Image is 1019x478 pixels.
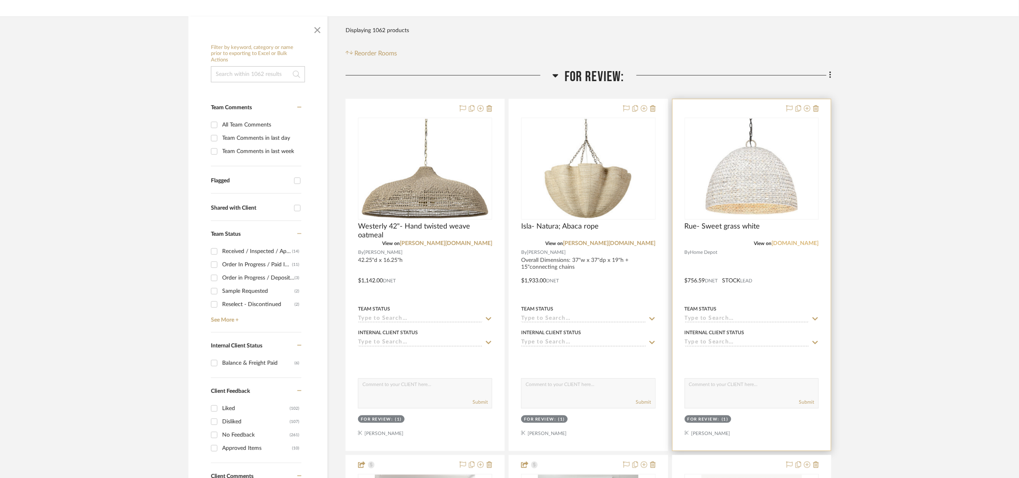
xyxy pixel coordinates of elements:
img: Isla- Natura; Abaca rope [522,119,655,219]
input: Type to Search… [358,315,483,323]
div: Order in Progress / Deposit Paid / Balance due [222,272,295,284]
div: Team Status [685,305,717,313]
div: Sample Requested [222,285,295,298]
div: Order In Progress / Paid In Full w/ Freight, No Balance due [222,258,292,271]
div: (1) [722,417,728,423]
span: [PERSON_NAME] [527,249,566,256]
div: (2) [295,298,299,311]
button: Submit [799,398,814,406]
div: Liked [222,402,290,415]
img: Westerly 42"- Hand twisted weave oatmeal [359,119,491,219]
input: Type to Search… [685,315,809,323]
span: For Review: [565,68,624,86]
div: Displaying 1062 products [346,22,409,39]
div: Shared with Client [211,205,290,212]
span: By [685,249,690,256]
div: (107) [290,415,299,428]
span: Rue- Sweet grass white [685,222,760,231]
a: [PERSON_NAME][DOMAIN_NAME] [563,241,656,246]
a: See More + [209,311,301,324]
input: Search within 1062 results [211,66,305,82]
div: Disliked [222,415,290,428]
div: 0 [522,118,655,219]
div: (6) [295,357,299,370]
div: (11) [292,258,299,271]
input: Type to Search… [358,339,483,347]
div: (1) [559,417,565,423]
div: Internal Client Status [358,329,418,336]
a: [DOMAIN_NAME] [772,241,819,246]
div: (14) [292,245,299,258]
div: For Review: [688,417,720,423]
div: Team Status [358,305,390,313]
div: Received / Inspected / Approved [222,245,292,258]
div: (3) [295,272,299,284]
div: (10) [292,442,299,455]
span: View on [754,241,772,246]
button: Submit [636,398,651,406]
span: By [521,249,527,256]
div: Balance & Freight Paid [222,357,295,370]
input: Type to Search… [521,315,646,323]
div: Internal Client Status [685,329,745,336]
a: [PERSON_NAME][DOMAIN_NAME] [400,241,492,246]
div: For Review: [524,417,557,423]
div: (2) [295,285,299,298]
span: Client Feedback [211,388,250,394]
div: Internal Client Status [521,329,581,336]
span: View on [382,241,400,246]
button: Submit [473,398,488,406]
span: Team Comments [211,105,252,110]
span: View on [546,241,563,246]
span: Reorder Rooms [355,49,397,58]
div: Reselect - Discontinued [222,298,295,311]
button: Close [309,20,325,37]
div: All Team Comments [222,118,299,131]
div: Team Comments in last day [222,132,299,145]
input: Type to Search… [521,339,646,347]
input: Type to Search… [685,339,809,347]
h6: Filter by keyword, category or name prior to exporting to Excel or Bulk Actions [211,45,305,63]
div: (1) [395,417,402,423]
div: Team Status [521,305,553,313]
span: [PERSON_NAME] [364,249,403,256]
span: Internal Client Status [211,343,262,349]
span: By [358,249,364,256]
span: Isla- Natura; Abaca rope [521,222,599,231]
button: Reorder Rooms [346,49,397,58]
span: Home Depot [690,249,718,256]
div: Team Comments in last week [222,145,299,158]
div: Approved Items [222,442,292,455]
img: Rue- Sweet grass white [702,118,802,219]
span: Westerly 42"- Hand twisted weave oatmeal [358,222,492,240]
div: 0 [685,118,818,219]
span: Team Status [211,231,241,237]
div: (102) [290,402,299,415]
div: No Feedback [222,429,290,441]
div: Flagged [211,178,290,184]
div: For Review: [361,417,393,423]
div: (261) [290,429,299,441]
